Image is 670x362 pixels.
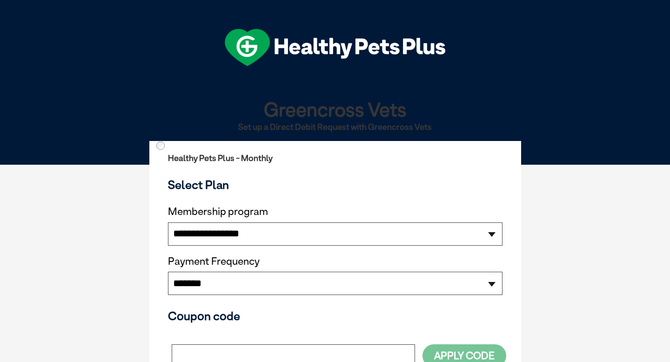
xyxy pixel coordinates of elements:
h2: Healthy Pets Plus - Monthly [168,154,502,163]
img: hpp-logo-landscape-green-white.png [225,29,445,66]
h3: Coupon code [168,309,502,323]
label: Payment Frequency [168,255,260,268]
label: Membership program [168,206,502,218]
h1: Greencross Vets [153,99,517,120]
h2: Set up a Direct Debit Request with Greencross Vets [153,122,517,132]
h3: Select Plan [168,178,502,192]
